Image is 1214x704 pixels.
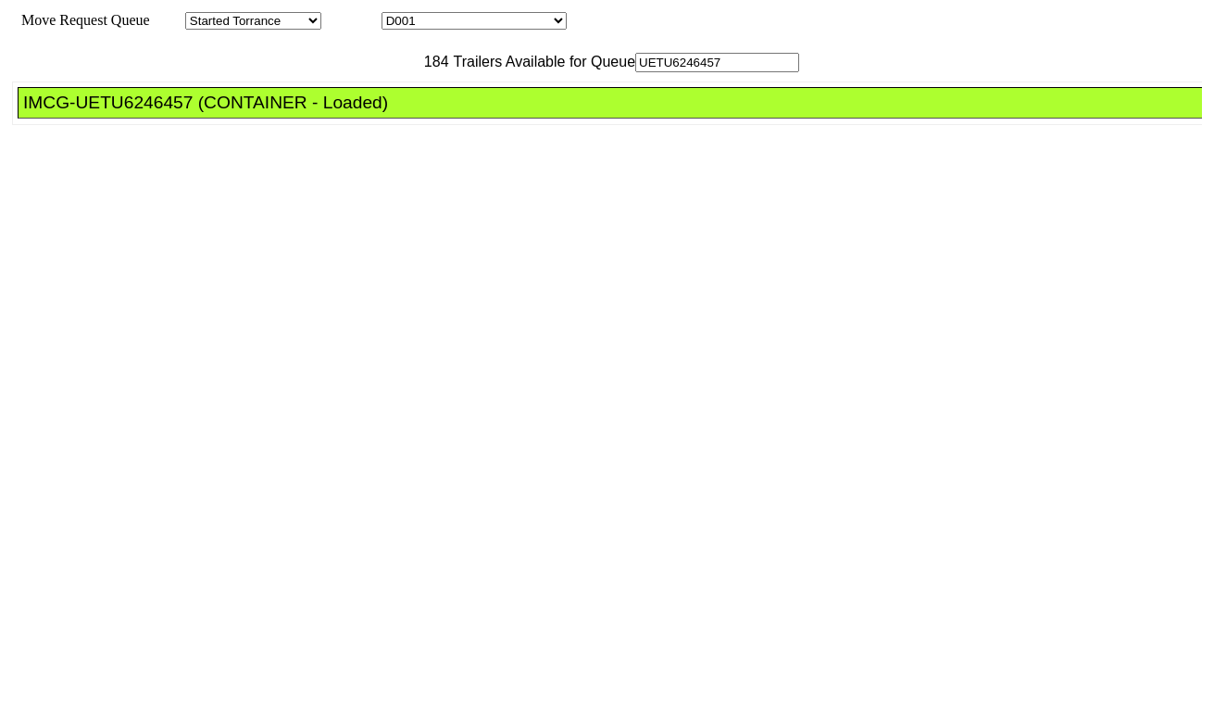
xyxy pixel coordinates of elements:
[449,54,636,69] span: Trailers Available for Queue
[153,12,181,28] span: Area
[635,53,799,72] input: Filter Available Trailers
[23,93,1213,113] div: IMCG-UETU6246457 (CONTAINER - Loaded)
[415,54,449,69] span: 184
[325,12,378,28] span: Location
[12,12,150,28] span: Move Request Queue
